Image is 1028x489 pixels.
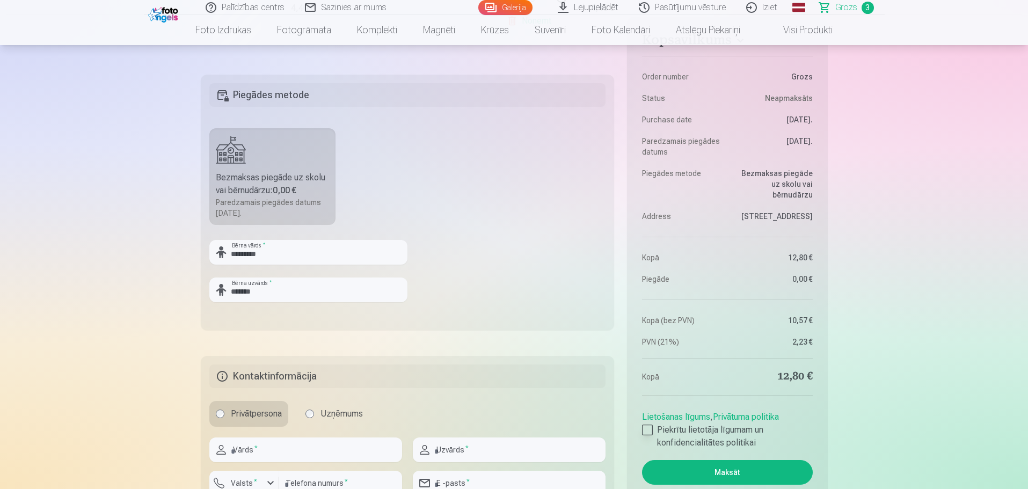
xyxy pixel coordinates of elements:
[642,460,812,485] button: Maksāt
[522,15,579,45] a: Suvenīri
[305,410,314,418] input: Uzņēmums
[765,93,813,104] span: Neapmaksāts
[642,274,722,284] dt: Piegāde
[209,364,606,388] h5: Kontaktinformācija
[642,136,722,157] dt: Paredzamais piegādes datums
[642,315,722,326] dt: Kopā (bez PVN)
[344,15,410,45] a: Komplekti
[642,71,722,82] dt: Order number
[733,274,813,284] dd: 0,00 €
[663,15,753,45] a: Atslēgu piekariņi
[835,1,857,14] span: Grozs
[216,171,330,197] div: Bezmaksas piegāde uz skolu vai bērnudārzu :
[733,337,813,347] dd: 2,23 €
[642,114,722,125] dt: Purchase date
[227,478,261,488] label: Valsts
[733,71,813,82] dd: Grozs
[733,114,813,125] dd: [DATE].
[209,83,606,107] h5: Piegādes metode
[733,168,813,200] dd: Bezmaksas piegāde uz skolu vai bērnudārzu
[216,197,330,218] div: Paredzamais piegādes datums [DATE].
[183,15,264,45] a: Foto izdrukas
[148,4,181,23] img: /fa1
[410,15,468,45] a: Magnēti
[642,93,722,104] dt: Status
[733,136,813,157] dd: [DATE].
[733,211,813,222] dd: [STREET_ADDRESS]
[216,410,224,418] input: Privātpersona
[264,15,344,45] a: Fotogrāmata
[753,15,845,45] a: Visi produkti
[713,412,779,422] a: Privātuma politika
[733,315,813,326] dd: 10,57 €
[468,15,522,45] a: Krūzes
[642,337,722,347] dt: PVN (21%)
[733,369,813,384] dd: 12,80 €
[642,252,722,263] dt: Kopā
[733,252,813,263] dd: 12,80 €
[642,211,722,222] dt: Address
[642,406,812,449] div: ,
[579,15,663,45] a: Foto kalendāri
[642,369,722,384] dt: Kopā
[642,424,812,449] label: Piekrītu lietotāja līgumam un konfidencialitātes politikai
[642,168,722,200] dt: Piegādes metode
[642,412,710,422] a: Lietošanas līgums
[273,185,296,195] b: 0,00 €
[299,401,369,427] label: Uzņēmums
[862,2,874,14] span: 3
[209,401,288,427] label: Privātpersona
